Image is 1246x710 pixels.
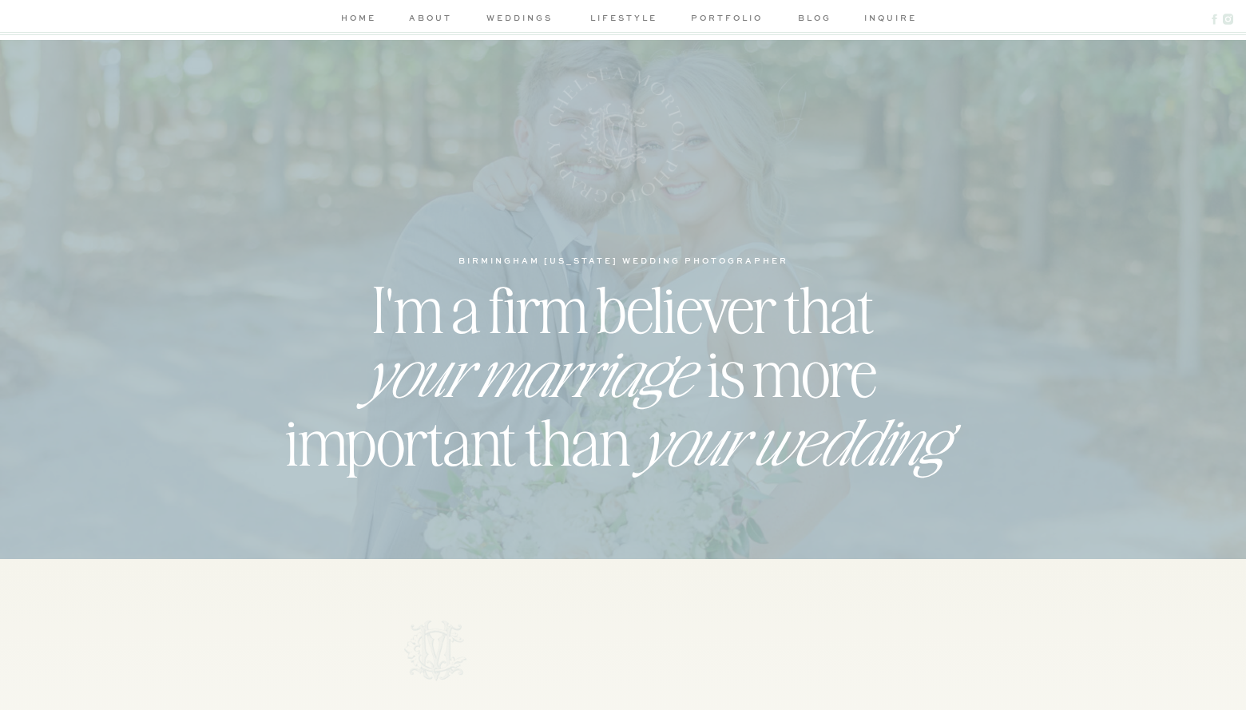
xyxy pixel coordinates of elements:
a: about [407,11,454,28]
a: inquire [864,11,910,28]
a: lifestyle [585,11,661,28]
a: weddings [482,11,558,28]
h2: I'm a firm believer that [283,269,963,305]
i: your marriage [359,327,688,412]
h1: birmingham [US_STATE] wedding photographer [412,254,834,266]
i: your wedding [634,396,943,481]
a: portfolio [688,11,764,28]
h2: is more [708,333,887,369]
a: blog [792,11,837,28]
a: home [337,11,379,28]
h2: important than [286,402,633,466]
